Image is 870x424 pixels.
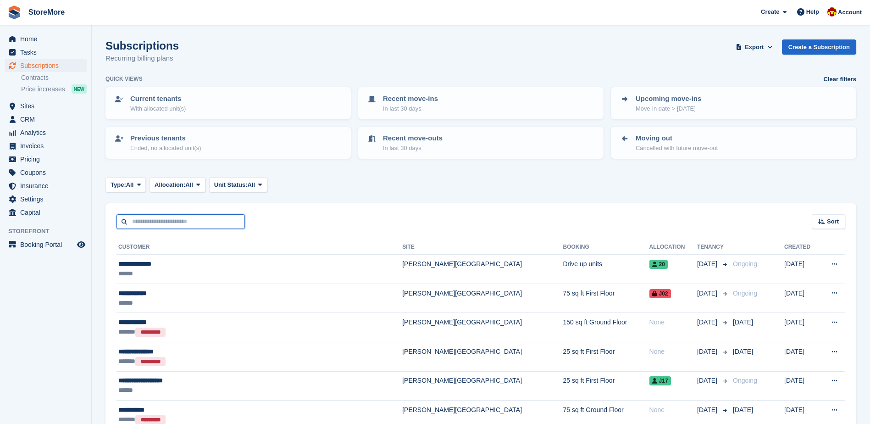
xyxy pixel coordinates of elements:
span: All [248,180,255,190]
span: Pricing [20,153,75,166]
td: [PERSON_NAME][GEOGRAPHIC_DATA] [402,255,563,284]
span: Allocation: [155,180,185,190]
th: Created [784,240,820,255]
span: Account [838,8,862,17]
span: [DATE] [697,259,719,269]
th: Booking [563,240,649,255]
span: Sort [827,217,839,226]
td: [PERSON_NAME][GEOGRAPHIC_DATA] [402,342,563,371]
a: menu [5,126,87,139]
span: All [126,180,134,190]
a: menu [5,33,87,45]
span: Ongoing [733,260,757,268]
span: Storefront [8,227,91,236]
span: [DATE] [733,406,753,413]
a: menu [5,139,87,152]
span: All [185,180,193,190]
h1: Subscriptions [105,39,179,52]
span: Type: [111,180,126,190]
span: [DATE] [697,289,719,298]
td: 25 sq ft First Floor [563,371,649,401]
p: Cancelled with future move-out [636,144,718,153]
p: Previous tenants [130,133,201,144]
a: Previous tenants Ended, no allocated unit(s) [106,128,350,158]
a: Clear filters [823,75,856,84]
span: Capital [20,206,75,219]
button: Type: All [105,177,146,192]
span: Home [20,33,75,45]
td: [PERSON_NAME][GEOGRAPHIC_DATA] [402,284,563,313]
span: Ongoing [733,377,757,384]
td: 150 sq ft Ground Floor [563,313,649,342]
span: Analytics [20,126,75,139]
td: Drive up units [563,255,649,284]
img: stora-icon-8386f47178a22dfd0bd8f6a31ec36ba5ce8667c1dd55bd0f319d3a0aa187defe.svg [7,6,21,19]
a: menu [5,113,87,126]
span: [DATE] [733,348,753,355]
td: 25 sq ft First Floor [563,342,649,371]
span: Subscriptions [20,59,75,72]
p: Recurring billing plans [105,53,179,64]
span: [DATE] [697,318,719,327]
span: [DATE] [697,405,719,415]
p: Upcoming move-ins [636,94,701,104]
a: menu [5,100,87,112]
p: Recent move-outs [383,133,443,144]
a: menu [5,46,87,59]
button: Allocation: All [150,177,205,192]
td: [DATE] [784,255,820,284]
span: Price increases [21,85,65,94]
div: None [649,405,697,415]
a: Price increases NEW [21,84,87,94]
a: Current tenants With allocated unit(s) [106,88,350,118]
p: Moving out [636,133,718,144]
span: [DATE] [697,347,719,357]
button: Unit Status: All [209,177,267,192]
p: With allocated unit(s) [130,104,186,113]
div: None [649,347,697,357]
span: CRM [20,113,75,126]
td: [DATE] [784,342,820,371]
a: StoreMore [25,5,68,20]
span: J17 [649,376,671,385]
p: Move-in date > [DATE] [636,104,701,113]
a: Upcoming move-ins Move-in date > [DATE] [612,88,855,118]
th: Tenancy [697,240,729,255]
span: Insurance [20,179,75,192]
a: menu [5,206,87,219]
span: Invoices [20,139,75,152]
td: [DATE] [784,371,820,401]
p: In last 30 days [383,144,443,153]
span: Settings [20,193,75,206]
span: Create [761,7,779,17]
p: Ended, no allocated unit(s) [130,144,201,153]
div: None [649,318,697,327]
a: menu [5,193,87,206]
div: NEW [72,84,87,94]
p: Recent move-ins [383,94,438,104]
button: Export [734,39,775,55]
span: Coupons [20,166,75,179]
a: Contracts [21,73,87,82]
span: Booking Portal [20,238,75,251]
span: [DATE] [733,318,753,326]
span: Sites [20,100,75,112]
th: Customer [116,240,402,255]
th: Site [402,240,563,255]
span: Unit Status: [214,180,248,190]
span: 20 [649,260,668,269]
td: [DATE] [784,313,820,342]
td: [PERSON_NAME][GEOGRAPHIC_DATA] [402,313,563,342]
p: Current tenants [130,94,186,104]
td: [PERSON_NAME][GEOGRAPHIC_DATA] [402,371,563,401]
td: 75 sq ft First Floor [563,284,649,313]
a: Recent move-ins In last 30 days [359,88,603,118]
a: menu [5,59,87,72]
a: menu [5,179,87,192]
img: Store More Team [827,7,837,17]
a: menu [5,153,87,166]
a: menu [5,166,87,179]
a: Recent move-outs In last 30 days [359,128,603,158]
span: Help [806,7,819,17]
a: Create a Subscription [782,39,856,55]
